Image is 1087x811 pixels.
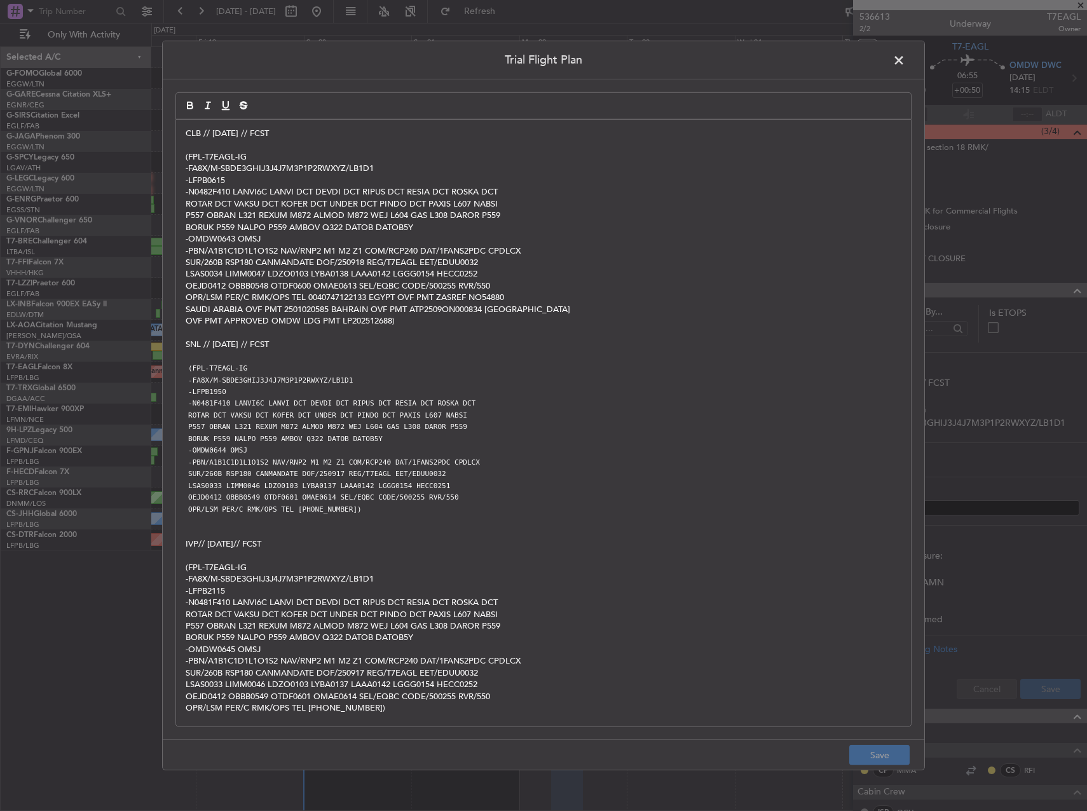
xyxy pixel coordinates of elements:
[186,655,901,667] p: -PBN/A1B1C1D1L1O1S2 NAV/RNP2 M1 M2 Z1 COM/RCP240 DAT/1FANS2PDC CPDLCX
[186,597,901,608] p: -N0481F410 LANVI6C LANVI DCT DEVDI DCT RIPUS DCT RESIA DCT ROSKA DCT
[186,315,901,327] p: OVF PMT APPROVED OMDW LDG PMT LP202512688)
[186,702,901,714] p: OPR/LSM PER/C RMK/OPS TEL [PHONE_NUMBER])
[186,562,901,573] p: (FPL-T7EAGL-IG
[186,691,901,702] p: OEJD0412 OBBB0549 OTDF0601 OMAE0614 SEL/EQBC CODE/500255 RVR/550
[186,608,901,620] p: ROTAR DCT VAKSU DCT KOFER DCT UNDER DCT PINDO DCT PAXIS L607 NABSI
[186,585,901,596] p: -LFPB2115
[186,667,901,679] p: SUR/260B RSP180 CANMANDATE DOF/250917 REG/T7EAGL EET/EDUU0032
[186,538,901,550] p: IVP// [DATE]// FCST
[186,620,901,632] p: P557 OBRAN L321 REXUM M872 ALMOD M872 WEJ L604 GAS L308 DAROR P559
[186,632,901,643] p: BORUK P559 NALPO P559 AMBOV Q322 DATOB DATOB5Y
[186,679,901,690] p: LSAS0033 LIMM0046 LDZO0103 LYBA0137 LAAA0142 LGGG0154 HECC0252
[186,304,901,315] p: SAUDI ARABIA OVF PMT 2501020585 BAHRAIN OVF PMT ATP2509ON000834 [GEOGRAPHIC_DATA]
[186,339,901,350] p: SNL // [DATE] // FCST
[186,644,901,655] p: -OMDW0645 OMSJ
[186,292,901,303] p: OPR/LSM PER/C RMK/OPS TEL 0040747122133 EGYPT OVF PMT ZASREF NO54880
[186,573,901,585] p: -FA8X/M-SBDE3GHIJ3J4J7M3P1P2RWXYZ/LB1D1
